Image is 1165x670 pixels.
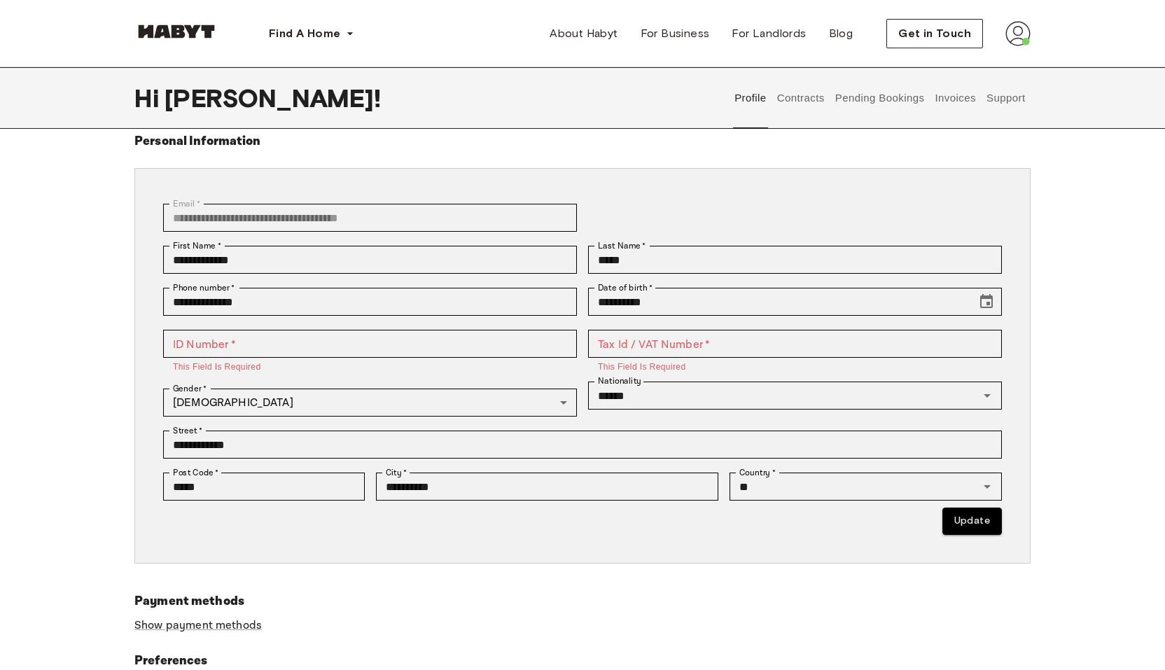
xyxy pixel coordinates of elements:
button: Invoices [933,67,977,129]
div: [DEMOGRAPHIC_DATA] [163,389,577,417]
span: About Habyt [550,25,618,42]
button: Open [977,386,997,405]
button: Contracts [775,67,826,129]
a: Blog [818,20,865,48]
button: Support [984,67,1027,129]
h6: Personal Information [134,132,261,151]
a: For Landlords [720,20,817,48]
button: Open [977,477,997,496]
span: Get in Touch [898,25,971,42]
div: user profile tabs [730,67,1031,129]
p: This field is required [598,361,992,375]
a: About Habyt [538,20,629,48]
label: First Name [173,239,221,252]
label: Street [173,424,202,437]
div: You can't change your email address at the moment. Please reach out to customer support in case y... [163,204,577,232]
label: Date of birth [598,281,653,294]
span: For Landlords [732,25,806,42]
h6: Payment methods [134,592,1031,611]
label: Nationality [598,375,641,387]
a: Show payment methods [134,618,262,633]
img: avatar [1005,21,1031,46]
label: Phone number [173,281,235,294]
img: Habyt [134,25,218,39]
span: [PERSON_NAME] ! [165,83,381,113]
span: Blog [829,25,853,42]
span: Hi [134,83,165,113]
label: City [386,466,407,479]
label: Email [173,197,200,210]
label: Last Name [598,239,646,252]
button: Get in Touch [886,19,983,48]
button: Pending Bookings [833,67,926,129]
button: Choose date, selected date is Jan 15, 2004 [972,288,1000,316]
p: This field is required [173,361,567,375]
button: Profile [733,67,769,129]
label: Post Code [173,466,219,479]
button: Find A Home [258,20,365,48]
label: Gender [173,382,207,395]
label: Country [739,466,776,479]
a: For Business [629,20,721,48]
span: For Business [641,25,710,42]
span: Find A Home [269,25,340,42]
button: Update [942,508,1002,535]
